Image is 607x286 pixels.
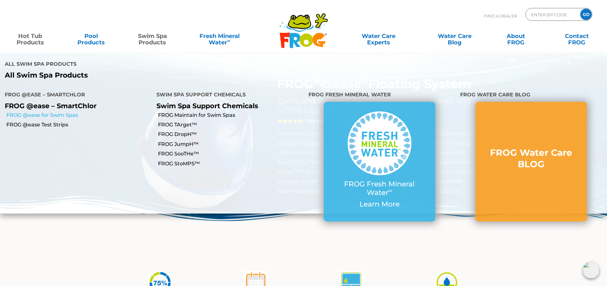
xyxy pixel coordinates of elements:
img: openIcon [583,262,599,278]
a: Hot TubProducts [6,30,54,42]
a: Swim Spa Support Chemicals [156,102,258,110]
input: GO [580,9,592,20]
h4: Swim Spa Support Chemicals [156,89,299,102]
a: FROG DropH™ [158,131,303,138]
h3: FROG Water Care BLOG [488,147,574,170]
h4: FROG @ease – SmartChlor [5,89,147,102]
p: Learn More [336,200,423,208]
a: AboutFROG [492,30,539,42]
h4: FROG Fresh Mineral Water [308,89,451,102]
sup: ∞ [388,187,392,194]
a: FROG Fresh Mineral Water∞ Learn More [336,111,423,212]
a: FROG StoMPS™ [158,160,303,167]
a: FROG SooTHe™ [158,150,303,157]
p: FROG @ease – SmartChlor [5,102,147,110]
p: Find A Dealer [484,8,517,24]
a: PoolProducts [68,30,115,42]
input: Zip Code Form [531,10,574,19]
a: FROG JumpH™ [158,141,303,148]
a: FROG @ease Test Strips [6,121,152,128]
a: FROG @ease for Swim Spas [6,112,152,119]
a: FROG Water Care BLOG [488,147,574,177]
a: Water CareExperts [340,30,417,42]
sup: ∞ [227,38,230,43]
a: All Swim Spa Products [5,71,299,79]
a: Water CareBlog [431,30,478,42]
a: Fresh MineralWater∞ [190,30,249,42]
a: FROG TArget™ [158,121,303,128]
a: ContactFROG [553,30,601,42]
a: Swim SpaProducts [129,30,176,42]
h4: FROG Water Care BLOG [460,89,602,102]
p: FROG Fresh Mineral Water [336,180,423,197]
h4: All Swim Spa Products [5,58,299,71]
a: FROG Maintain for Swim Spas [158,112,303,119]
